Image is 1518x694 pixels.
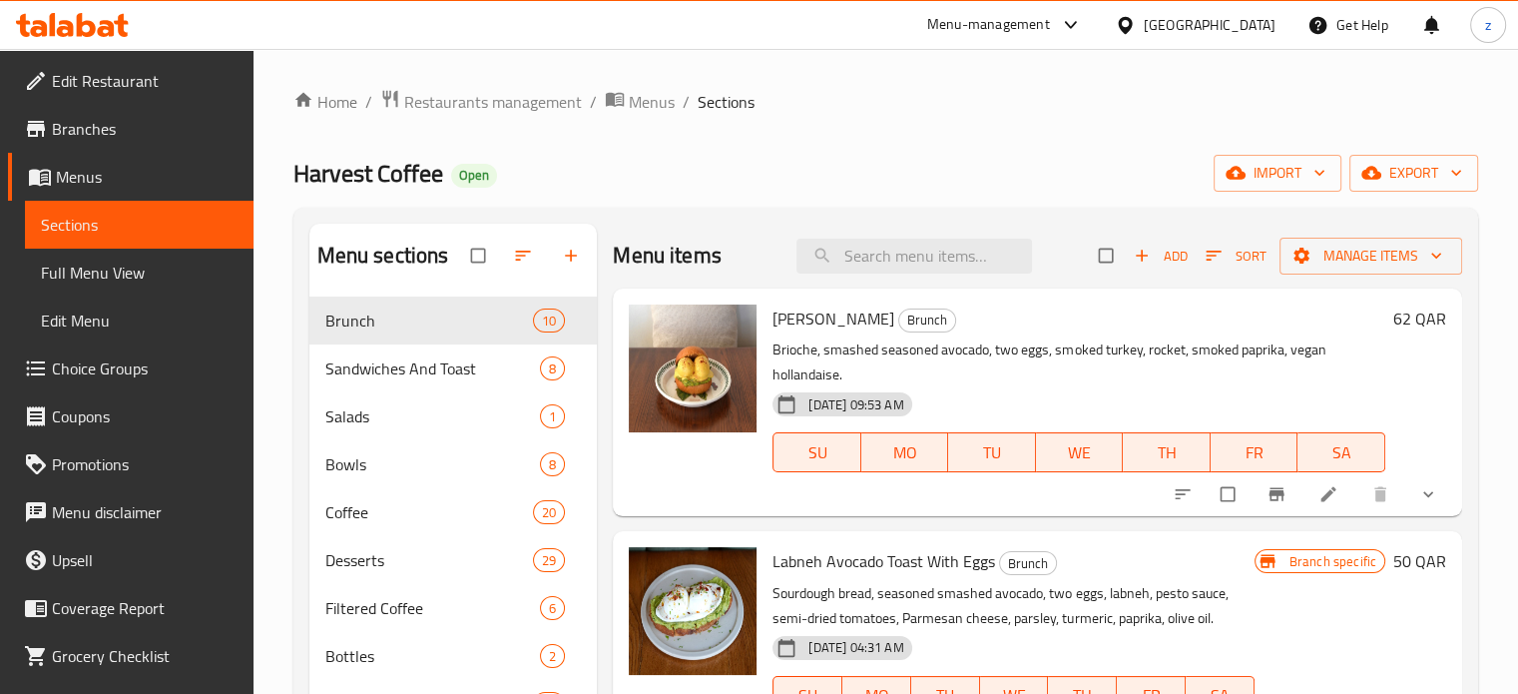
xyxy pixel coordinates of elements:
a: Edit Restaurant [8,57,253,105]
div: Coffee20 [309,488,598,536]
div: Bowls8 [309,440,598,488]
button: TH [1123,432,1211,472]
span: MO [869,438,941,467]
button: Sort [1201,241,1271,272]
span: SA [1305,438,1377,467]
button: SU [772,432,860,472]
h2: Menu items [613,241,722,271]
img: Benedict [629,305,757,432]
div: Brunch [999,551,1057,575]
div: items [533,309,565,333]
span: Bottles [325,644,541,668]
span: Labneh Avocado Toast With Eggs [772,546,995,576]
span: Full Menu View [41,261,238,285]
h6: 62 QAR [1393,305,1446,333]
div: Brunch [898,309,956,333]
span: FR [1219,438,1290,467]
a: Grocery Checklist [8,632,253,680]
div: Menu-management [927,13,1050,37]
span: 2 [541,647,564,666]
a: Edit Menu [25,297,253,345]
span: Manage items [1295,244,1446,269]
span: Sort items [1193,241,1279,272]
span: Brunch [1000,552,1056,575]
span: Edit Restaurant [52,69,238,93]
div: Filtered Coffee6 [309,584,598,632]
a: Menu disclaimer [8,488,253,536]
a: Coupons [8,392,253,440]
a: Promotions [8,440,253,488]
span: 6 [541,599,564,618]
span: Desserts [325,548,534,572]
button: delete [1358,472,1406,516]
span: Menu disclaimer [52,500,238,524]
div: [GEOGRAPHIC_DATA] [1144,14,1275,36]
span: Bowls [325,452,541,476]
span: 29 [534,551,564,570]
div: items [540,356,565,380]
button: TU [948,432,1036,472]
a: Home [293,90,357,114]
span: TU [956,438,1028,467]
div: Open [451,164,497,188]
span: Harvest Coffee [293,151,443,196]
button: SA [1297,432,1385,472]
div: Bottles2 [309,632,598,680]
span: Choice Groups [52,356,238,380]
span: Menus [629,90,675,114]
span: Coverage Report [52,596,238,620]
button: Add section [549,234,597,278]
span: Select section [1087,237,1129,275]
span: Select to update [1209,475,1251,513]
button: FR [1211,432,1298,472]
a: Menus [605,89,675,115]
button: sort-choices [1161,472,1209,516]
h6: 50 QAR [1393,547,1446,575]
span: Branch specific [1281,552,1384,571]
p: Brioche, smashed seasoned avocado, two eggs, smoked turkey, rocket, smoked paprika, vegan holland... [772,338,1385,387]
div: Filtered Coffee [325,596,541,620]
span: Brunch [325,309,534,333]
img: Labneh Avocado Toast With Eggs [629,547,757,675]
span: Open [451,167,497,184]
span: Sort sections [501,234,549,278]
span: Salads [325,404,541,428]
a: Menus [8,153,253,201]
div: items [540,404,565,428]
h2: Menu sections [317,241,449,271]
nav: breadcrumb [293,89,1478,115]
span: z [1485,14,1491,36]
div: items [540,596,565,620]
span: 20 [534,503,564,522]
button: import [1214,155,1341,192]
div: items [540,452,565,476]
span: WE [1044,438,1116,467]
li: / [590,90,597,114]
span: 8 [541,359,564,378]
input: search [796,239,1032,274]
a: Restaurants management [380,89,582,115]
span: Brunch [899,309,955,332]
span: 1 [541,407,564,426]
div: Sandwiches And Toast8 [309,345,598,392]
a: Edit menu item [1318,484,1342,504]
span: Coupons [52,404,238,428]
span: TH [1131,438,1203,467]
span: Grocery Checklist [52,644,238,668]
li: / [365,90,372,114]
a: Upsell [8,536,253,584]
span: Coffee [325,500,534,524]
span: Upsell [52,548,238,572]
span: 10 [534,312,564,331]
div: Brunch10 [309,297,598,345]
span: Sandwiches And Toast [325,356,541,380]
span: [PERSON_NAME] [772,304,894,334]
span: Add item [1129,241,1193,272]
button: Branch-specific-item [1255,472,1302,516]
div: Salads1 [309,392,598,440]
